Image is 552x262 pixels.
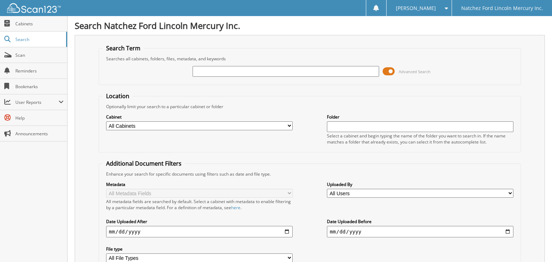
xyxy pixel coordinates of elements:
[15,99,59,105] span: User Reports
[15,68,64,74] span: Reminders
[103,160,185,167] legend: Additional Document Filters
[103,56,517,62] div: Searches all cabinets, folders, files, metadata, and keywords
[106,218,293,225] label: Date Uploaded After
[103,92,133,100] legend: Location
[15,115,64,121] span: Help
[327,226,513,237] input: end
[327,114,513,120] label: Folder
[7,3,61,13] img: scan123-logo-white.svg
[75,20,545,31] h1: Search Natchez Ford Lincoln Mercury Inc.
[15,84,64,90] span: Bookmarks
[327,218,513,225] label: Date Uploaded Before
[106,226,293,237] input: start
[103,171,517,177] div: Enhance your search for specific documents using filters such as date and file type.
[15,21,64,27] span: Cabinets
[103,44,144,52] legend: Search Term
[15,52,64,58] span: Scan
[103,104,517,110] div: Optionally limit your search to a particular cabinet or folder
[461,6,543,10] span: Natchez Ford Lincoln Mercury Inc.
[106,181,293,187] label: Metadata
[106,198,293,211] div: All metadata fields are searched by default. Select a cabinet with metadata to enable filtering b...
[327,181,513,187] label: Uploaded By
[327,133,513,145] div: Select a cabinet and begin typing the name of the folder you want to search in. If the name match...
[399,69,431,74] span: Advanced Search
[106,246,293,252] label: File type
[231,205,240,211] a: here
[15,36,63,42] span: Search
[396,6,436,10] span: [PERSON_NAME]
[106,114,293,120] label: Cabinet
[15,131,64,137] span: Announcements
